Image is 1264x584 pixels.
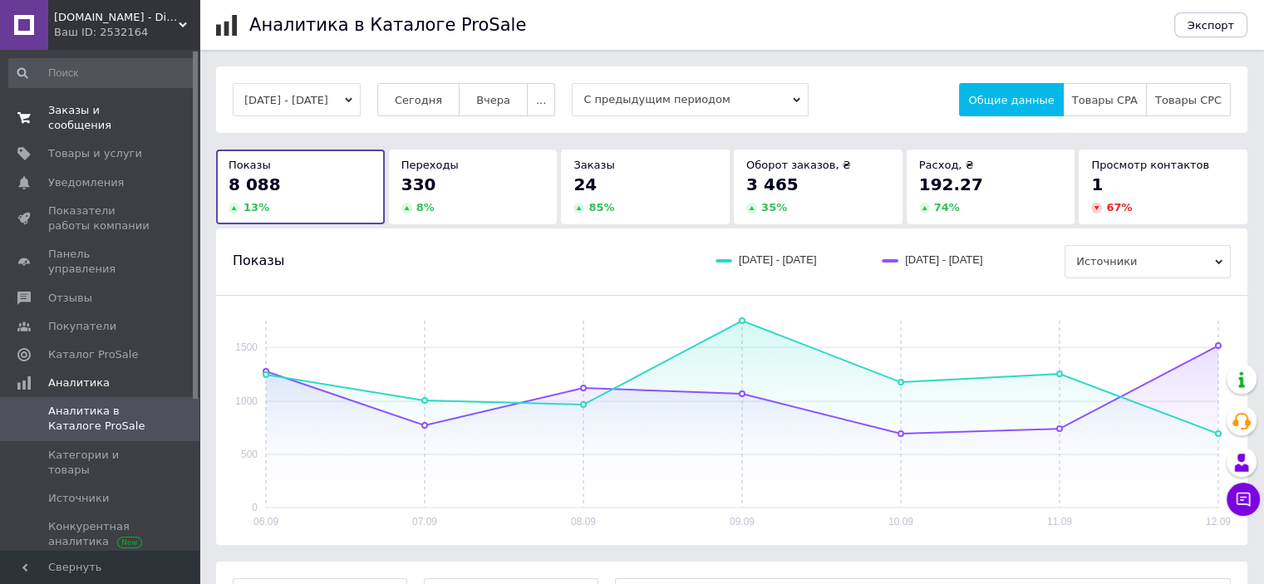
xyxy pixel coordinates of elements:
[746,159,851,171] span: Оборот заказов, ₴
[233,83,361,116] button: [DATE] - [DATE]
[968,94,1054,106] span: Общие данные
[235,395,258,407] text: 1000
[233,252,284,270] span: Показы
[48,404,154,434] span: Аналитика в Каталоге ProSale
[1047,516,1072,528] text: 11.09
[761,201,787,213] span: 35 %
[1146,83,1231,116] button: Товары CPC
[48,448,154,478] span: Категории и товары
[919,159,974,171] span: Расход, ₴
[1091,159,1209,171] span: Просмотр контактов
[48,175,124,190] span: Уведомления
[959,83,1063,116] button: Общие данные
[730,516,755,528] text: 09.09
[1206,516,1231,528] text: 12.09
[48,291,92,306] span: Отзывы
[934,201,960,213] span: 74 %
[416,201,435,213] span: 8 %
[888,516,913,528] text: 10.09
[8,58,196,88] input: Поиск
[241,449,258,460] text: 500
[54,10,179,25] span: Dimm.co.ua - Digital Memory Master Company
[527,83,555,116] button: ...
[1091,174,1103,194] span: 1
[229,174,281,194] span: 8 088
[48,247,154,277] span: Панель управления
[401,159,459,171] span: Переходы
[573,174,597,194] span: 24
[1106,201,1132,213] span: 67 %
[48,347,138,362] span: Каталог ProSale
[1227,483,1260,516] button: Чат с покупателем
[48,319,116,334] span: Покупатели
[401,174,436,194] span: 330
[476,94,510,106] span: Вчера
[48,204,154,233] span: Показатели работы компании
[229,159,271,171] span: Показы
[377,83,460,116] button: Сегодня
[395,94,442,106] span: Сегодня
[1174,12,1247,37] button: Экспорт
[746,174,799,194] span: 3 465
[1155,94,1222,106] span: Товары CPC
[48,491,109,506] span: Источники
[243,201,269,213] span: 13 %
[1063,83,1147,116] button: Товары CPA
[48,375,110,390] span: Аналитика
[48,146,142,161] span: Товары и услуги
[459,83,528,116] button: Вчера
[536,94,546,106] span: ...
[54,25,199,40] div: Ваш ID: 2532164
[249,15,526,35] h1: Аналитика в Каталоге ProSale
[919,174,983,194] span: 192.27
[1188,19,1234,32] span: Экспорт
[571,516,596,528] text: 08.09
[572,83,809,116] span: С предыдущим периодом
[573,159,614,171] span: Заказы
[1065,245,1231,278] span: Источники
[48,519,154,549] span: Конкурентная аналитика
[48,103,154,133] span: Заказы и сообщения
[412,516,437,528] text: 07.09
[252,502,258,513] text: 0
[253,516,278,528] text: 06.09
[588,201,614,213] span: 85 %
[1072,94,1138,106] span: Товары CPA
[235,341,258,353] text: 1500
